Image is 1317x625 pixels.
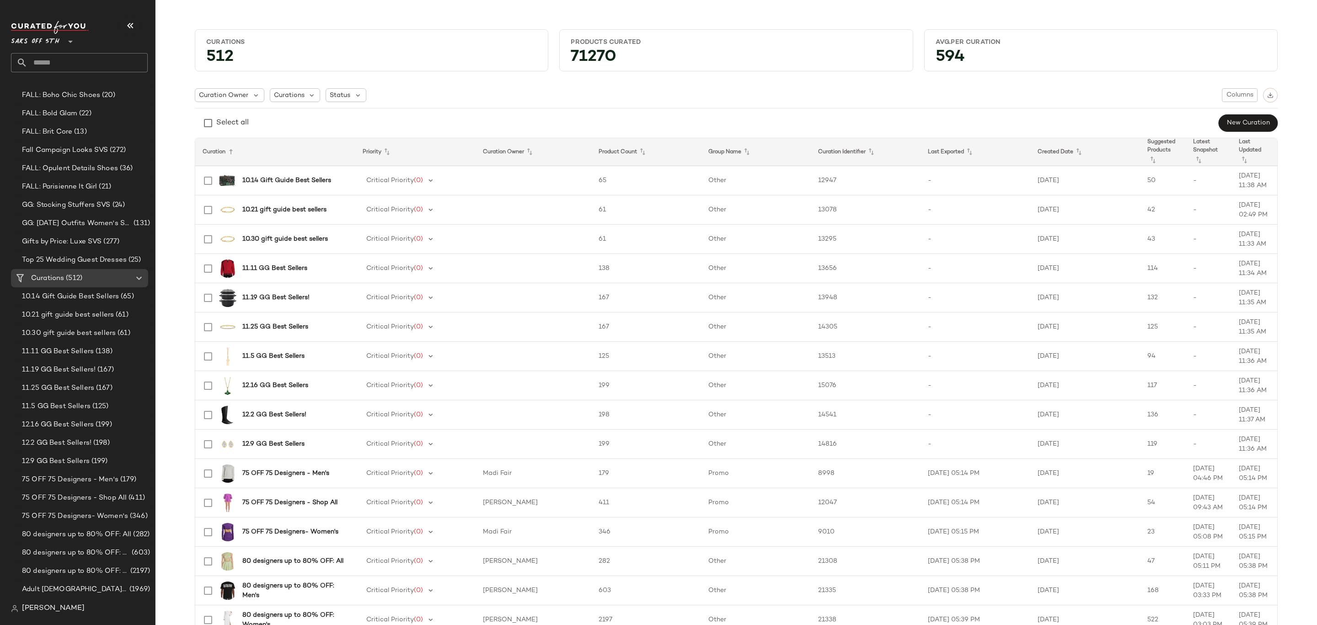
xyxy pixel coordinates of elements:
[921,488,1030,517] td: [DATE] 05:14 PM
[1140,430,1186,459] td: 119
[242,527,338,537] b: 75 OFF 75 Designers- Women's
[591,371,701,400] td: 199
[591,283,701,312] td: 167
[414,616,423,623] span: (0)
[1030,342,1140,371] td: [DATE]
[414,558,423,565] span: (0)
[591,547,701,576] td: 282
[366,587,414,594] span: Critical Priority
[22,145,108,156] span: Fall Campaign Looks SVS
[1231,166,1277,195] td: [DATE] 11:38 AM
[1030,312,1140,342] td: [DATE]
[921,430,1030,459] td: -
[1030,195,1140,225] td: [DATE]
[1186,400,1231,430] td: -
[811,400,921,430] td: 14541
[591,459,701,488] td: 179
[1231,254,1277,283] td: [DATE] 11:34 AM
[414,236,423,242] span: (0)
[701,138,811,166] th: Group Name
[366,265,414,272] span: Critical Priority
[100,90,116,101] span: (20)
[701,430,811,459] td: Other
[127,255,141,265] span: (25)
[128,584,150,595] span: (1969)
[1267,92,1274,98] img: svg%3e
[219,552,237,571] img: 0400022937105_SAGE
[219,230,237,248] img: 0400020511441
[22,237,102,247] span: Gifts by Price: Luxe SVS
[11,605,18,612] img: svg%3e
[242,322,308,332] b: 11.25 GG Best Sellers
[366,499,414,506] span: Critical Priority
[1030,138,1140,166] th: Created Date
[591,576,701,605] td: 603
[1140,138,1186,166] th: Suggested Products
[1226,119,1270,127] span: New Curation
[366,382,414,389] span: Critical Priority
[94,383,112,393] span: (167)
[1140,517,1186,547] td: 23
[355,138,476,166] th: Priority
[1231,430,1277,459] td: [DATE] 11:36 AM
[219,318,237,336] img: 0400017998870_3TCWYELLOWGOLD
[1231,342,1277,371] td: [DATE] 11:36 AM
[22,566,128,577] span: 80 designers up to 80% OFF: Women's
[414,411,423,418] span: (0)
[811,459,921,488] td: 8998
[1186,254,1231,283] td: -
[242,498,337,507] b: 75 OFF 75 Designers - Shop All
[242,234,328,244] b: 10.30 gift guide best sellers
[219,289,237,307] img: 0400017819524
[921,195,1030,225] td: -
[1030,166,1140,195] td: [DATE]
[242,439,305,449] b: 12.9 GG Best Sellers
[1140,371,1186,400] td: 117
[701,254,811,283] td: Other
[366,206,414,213] span: Critical Priority
[811,195,921,225] td: 13078
[242,410,306,420] b: 12.2 GG Best Sellers!
[22,456,90,467] span: 12.9 GG Best Sellers
[591,342,701,371] td: 125
[366,528,414,535] span: Critical Priority
[476,138,591,166] th: Curation Owner
[1030,517,1140,547] td: [DATE]
[1030,225,1140,254] td: [DATE]
[131,529,150,540] span: (282)
[921,517,1030,547] td: [DATE] 05:15 PM
[591,430,701,459] td: 199
[114,310,128,320] span: (61)
[414,353,423,360] span: (0)
[1140,488,1186,517] td: 54
[414,587,423,594] span: (0)
[921,547,1030,576] td: [DATE] 05:38 PM
[1186,459,1231,488] td: [DATE] 04:46 PM
[116,328,130,339] span: (61)
[22,127,72,137] span: FALL: Brit Core
[1140,547,1186,576] td: 47
[811,576,921,605] td: 21335
[701,283,811,312] td: Other
[22,584,128,595] span: Adult [DEMOGRAPHIC_DATA] - Gift Guide Brand Prio
[1186,225,1231,254] td: -
[1140,400,1186,430] td: 136
[1140,166,1186,195] td: 50
[476,547,591,576] td: [PERSON_NAME]
[591,254,701,283] td: 138
[921,138,1030,166] th: Last Exported
[199,91,248,100] span: Curation Owner
[811,166,921,195] td: 12947
[921,225,1030,254] td: -
[476,459,591,488] td: Madi Fair
[811,547,921,576] td: 21308
[701,371,811,400] td: Other
[97,182,111,192] span: (21)
[219,406,237,424] img: 0400022261493
[22,438,91,448] span: 12.2 GG Best Sellers!
[219,494,237,512] img: 0400023018091_AMETHYST
[22,200,111,210] span: GG: Stocking Stuffers SVS
[31,273,64,284] span: Curations
[811,488,921,517] td: 12047
[921,576,1030,605] td: [DATE] 05:38 PM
